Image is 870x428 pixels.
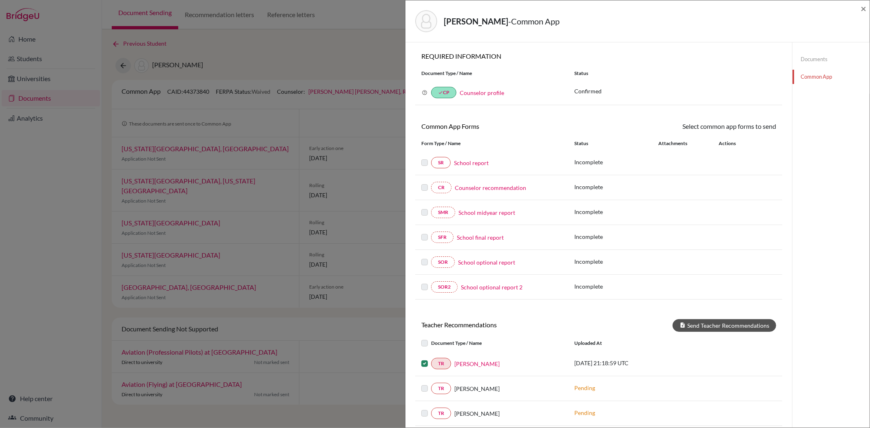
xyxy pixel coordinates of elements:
[431,232,454,243] a: SFR
[431,383,451,394] a: TR
[458,208,515,217] a: School midyear report
[454,384,500,393] span: [PERSON_NAME]
[861,4,866,13] button: Close
[599,121,782,131] div: Select common app forms to send
[574,359,684,367] p: [DATE] 21:18:59 UTC
[457,233,504,242] a: School final report
[574,232,658,241] p: Incomplete
[861,2,866,14] span: ×
[444,16,508,26] strong: [PERSON_NAME]
[455,183,526,192] a: Counselor recommendation
[454,159,489,167] a: School report
[431,281,458,293] a: SOR2
[460,89,504,96] a: Counselor profile
[431,358,451,369] a: TR
[574,207,658,216] p: Incomplete
[793,70,870,84] a: Common App
[793,52,870,66] a: Documents
[454,360,500,368] a: [PERSON_NAME]
[431,256,455,268] a: SOR
[415,140,568,147] div: Form Type / Name
[431,182,452,193] a: CR
[431,87,456,98] a: doneCP
[508,16,560,26] span: - Common App
[574,87,776,95] p: Confirmed
[574,183,658,191] p: Incomplete
[574,140,658,147] div: Status
[415,338,568,348] div: Document Type / Name
[415,321,599,329] h6: Teacher Recommendations
[568,338,691,348] div: Uploaded at
[438,90,443,95] i: done
[461,283,522,291] a: School optional report 2
[709,140,759,147] div: Actions
[568,70,782,77] div: Status
[658,140,709,147] div: Attachments
[431,408,451,419] a: TR
[415,52,782,60] h6: REQUIRED INFORMATION
[431,157,451,168] a: SR
[673,319,776,332] button: Send Teacher Recommendations
[574,257,658,266] p: Incomplete
[574,158,658,166] p: Incomplete
[574,282,658,291] p: Incomplete
[458,258,515,267] a: School optional report
[415,122,599,130] h6: Common App Forms
[574,408,684,417] p: Pending
[431,207,455,218] a: SMR
[415,70,568,77] div: Document Type / Name
[574,384,684,392] p: Pending
[454,409,500,418] span: [PERSON_NAME]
